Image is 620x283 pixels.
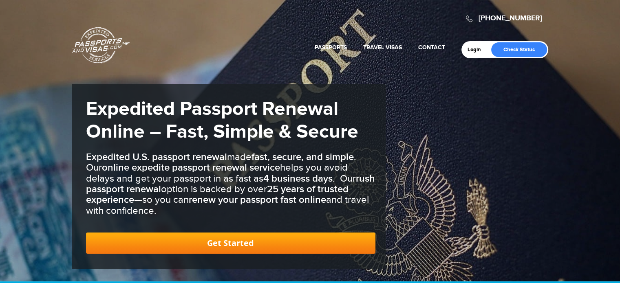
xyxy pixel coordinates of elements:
b: 4 business days [263,173,333,184]
a: Travel Visas [363,44,402,51]
a: Contact [418,44,445,51]
b: 25 years of trusted experience [86,183,349,206]
a: Get Started [86,233,375,254]
a: Passports [315,44,347,51]
b: renew your passport fast online [189,194,326,206]
b: Expedited U.S. passport renewal [86,151,227,163]
a: [PHONE_NUMBER] [479,14,542,23]
a: Passports & [DOMAIN_NAME] [72,27,130,64]
a: Check Status [491,42,547,57]
b: fast, secure, and simple [252,151,354,163]
b: rush passport renewal [86,173,375,195]
h3: made . Our helps you avoid delays and get your passport in as fast as . Our option is backed by o... [86,152,375,216]
strong: Expedited Passport Renewal Online – Fast, Simple & Secure [86,97,358,144]
a: Login [468,46,487,53]
b: online expedite passport renewal service [102,162,280,173]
